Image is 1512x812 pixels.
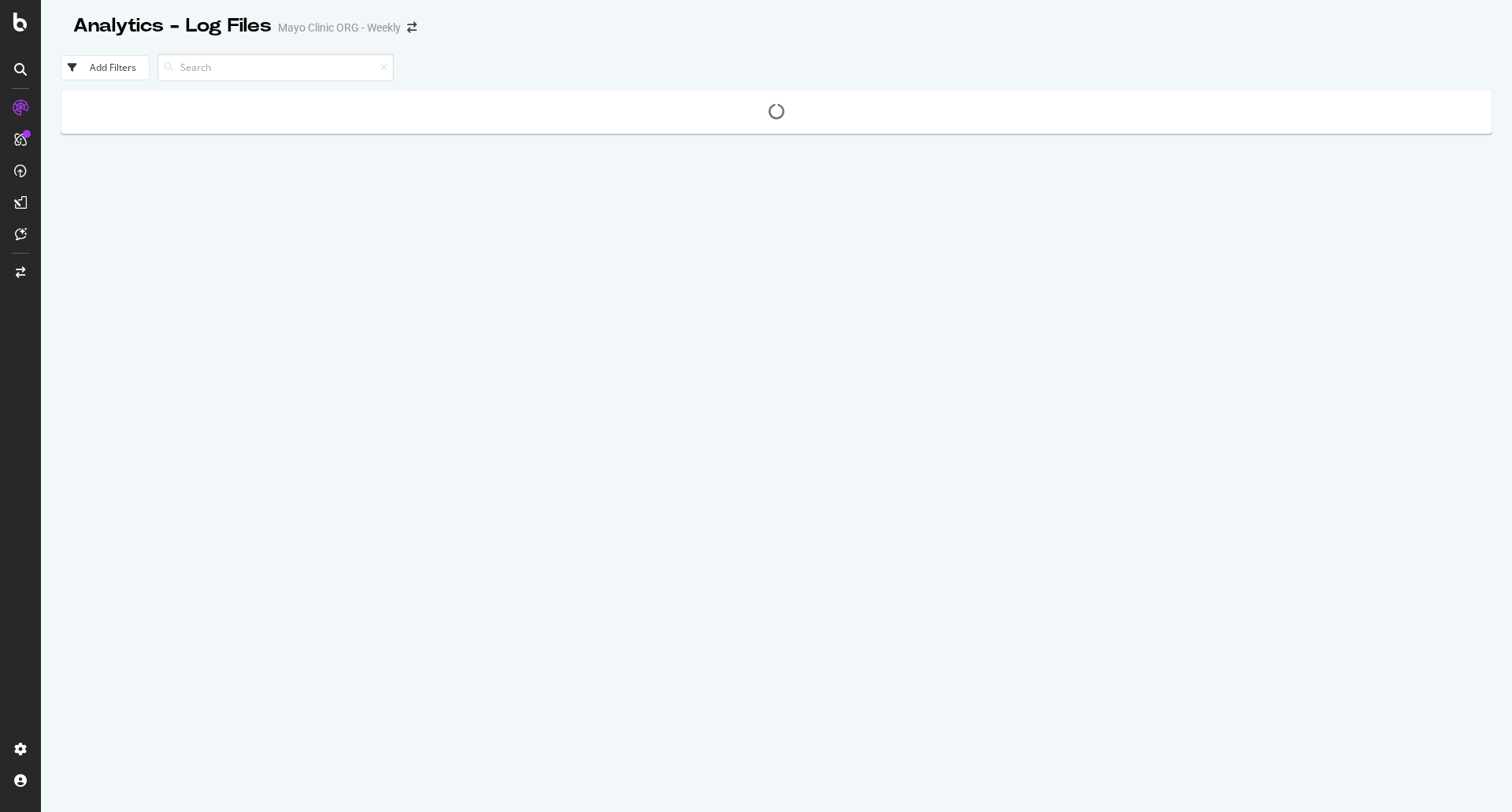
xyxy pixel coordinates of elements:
button: Add Filters [61,55,150,80]
div: arrow-right-arrow-left [407,22,417,33]
input: Search [157,54,394,81]
div: Add Filters [90,61,136,74]
div: Analytics - Log Files [73,13,272,39]
div: Mayo Clinic ORG - Weekly [278,20,401,35]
